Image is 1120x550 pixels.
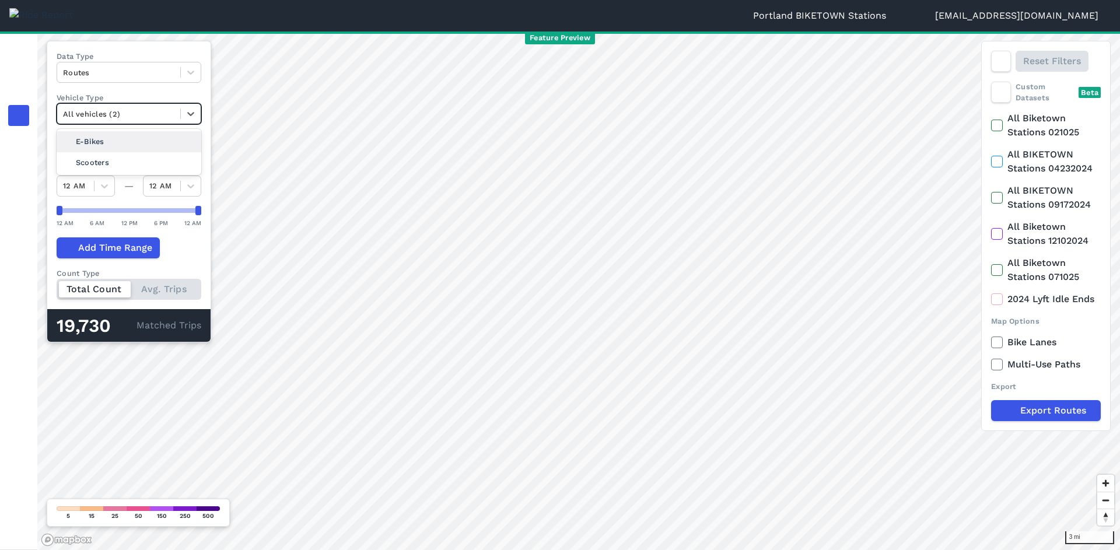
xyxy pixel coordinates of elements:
[154,218,168,228] div: 6 PM
[37,31,1120,550] canvas: Map
[991,292,1101,306] label: 2024 Lyft Idle Ends
[184,218,201,228] div: 12 AM
[1020,404,1086,418] span: Export Routes
[991,400,1101,421] button: Export Routes
[991,316,1101,327] div: Map Options
[525,32,595,44] span: Feature Preview
[1097,509,1114,526] button: Reset bearing to north
[991,220,1101,248] label: All Biketown Stations 12102024
[991,358,1101,372] label: Multi-Use Paths
[57,268,201,279] div: Count Type
[1097,492,1114,509] button: Zoom out
[8,236,29,257] a: Health
[991,81,1101,103] div: Custom Datasets
[1016,51,1088,72] button: Reset Filters
[115,179,143,193] div: —
[57,92,201,103] label: Vehicle Type
[78,241,152,255] span: Add Time Range
[8,268,29,289] a: ModeShift
[57,237,160,258] button: Add Time Range
[935,9,1111,23] button: [EMAIL_ADDRESS][DOMAIN_NAME]
[991,184,1101,212] label: All BIKETOWN Stations 09172024
[753,9,898,23] button: Portland BIKETOWN Stations
[8,138,29,159] a: Analyze
[991,111,1101,139] label: All Biketown Stations 021025
[8,170,29,191] a: Policy
[8,105,29,126] a: Heatmaps
[1065,531,1114,544] div: 3 mi
[57,318,136,334] div: 19,730
[8,40,29,61] a: Report
[9,8,73,22] img: Ride Report
[121,218,138,228] div: 12 PM
[8,301,29,322] a: Datasets
[41,533,92,547] a: Mapbox logo
[991,381,1101,392] div: Export
[991,335,1101,349] label: Bike Lanes
[57,51,201,62] label: Data Type
[90,218,104,228] div: 6 AM
[1023,54,1081,68] span: Reset Filters
[57,152,201,173] div: Scooters
[57,131,201,152] div: E-Bikes
[8,203,29,224] a: Areas
[991,148,1101,176] label: All BIKETOWN Stations 04232024
[1097,475,1114,492] button: Zoom in
[991,256,1101,284] label: All Biketown Stations 071025
[8,72,29,93] a: Realtime
[57,218,73,228] div: 12 AM
[1079,87,1101,98] div: Beta
[47,309,211,342] div: Matched Trips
